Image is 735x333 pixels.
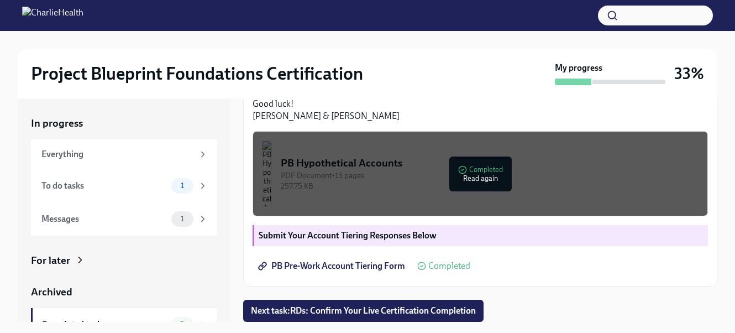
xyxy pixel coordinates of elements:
a: Messages1 [31,202,217,236]
a: PB Pre-Work Account Tiering Form [253,255,413,277]
span: 1 [174,215,191,223]
strong: Submit Your Account Tiering Responses Below [259,230,437,241]
img: CharlieHealth [22,7,83,24]
span: Completed [428,262,470,270]
img: PB Hypothetical Accounts [262,141,272,207]
span: PB Pre-Work Account Tiering Form [260,261,405,272]
div: Completed tasks [41,319,167,331]
div: PDF Document • 15 pages [281,170,699,181]
div: To do tasks [41,180,167,192]
strong: My progress [555,62,602,74]
a: Archived [31,285,217,299]
a: For later [31,253,217,268]
div: PB Hypothetical Accounts [281,156,699,170]
button: PB Hypothetical AccountsPDF Document•15 pages257.75 KBCompletedRead again [253,131,708,216]
button: Next task:RDs: Confirm Your Live Certification Completion [243,300,484,322]
p: Good luck! [PERSON_NAME] & [PERSON_NAME] [253,98,708,122]
span: 1 [174,181,191,190]
h3: 33% [674,64,704,84]
span: Next task : RDs: Confirm Your Live Certification Completion [251,305,476,316]
a: In progress [31,116,217,131]
a: To do tasks1 [31,169,217,202]
h2: Project Blueprint Foundations Certification [31,63,363,85]
div: Everything [41,148,193,160]
span: 2 [174,320,191,329]
div: 257.75 KB [281,181,699,191]
div: Messages [41,213,167,225]
div: For later [31,253,70,268]
a: Everything [31,139,217,169]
